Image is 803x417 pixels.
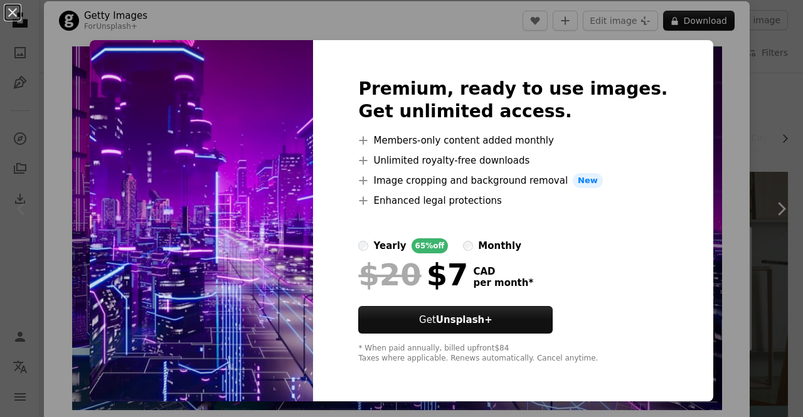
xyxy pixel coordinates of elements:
[473,277,533,288] span: per month *
[358,78,667,123] h2: Premium, ready to use images. Get unlimited access.
[373,238,406,253] div: yearly
[358,133,667,148] li: Members-only content added monthly
[358,241,368,251] input: yearly65%off
[573,173,603,188] span: New
[463,241,473,251] input: monthly
[90,40,313,401] img: premium_photo-1733259750830-4cc0bd8d3979
[436,314,492,325] strong: Unsplash+
[478,238,521,253] div: monthly
[358,344,667,364] div: * When paid annually, billed upfront $84 Taxes where applicable. Renews automatically. Cancel any...
[358,306,553,334] button: GetUnsplash+
[358,153,667,168] li: Unlimited royalty-free downloads
[412,238,449,253] div: 65% off
[358,258,421,291] span: $20
[473,266,533,277] span: CAD
[358,258,468,291] div: $7
[358,173,667,188] li: Image cropping and background removal
[358,193,667,208] li: Enhanced legal protections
